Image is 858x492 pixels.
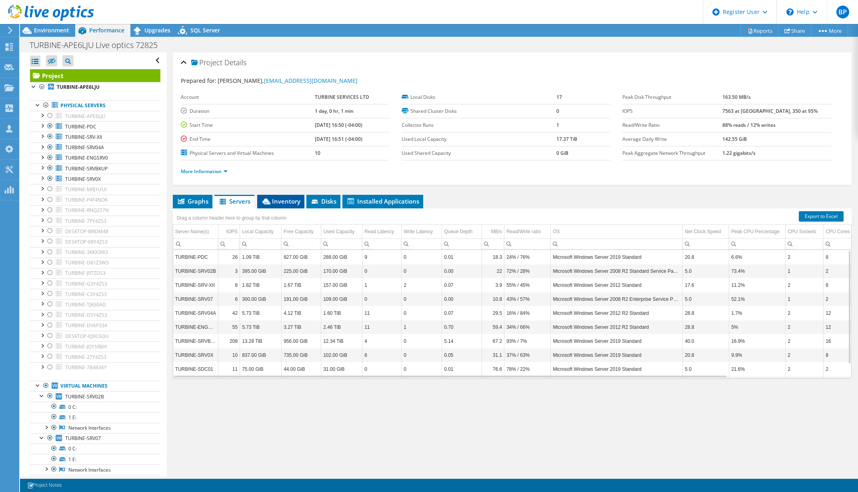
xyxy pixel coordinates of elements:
td: Column CPU Sockets, Value 2 [786,320,824,334]
td: Column Peak CPU Percentage, Value 5% [729,320,786,334]
td: Column Read Latency, Value 11 [362,306,402,320]
a: Network Interfaces [30,464,160,475]
td: Column Write Latency, Value 2 [402,278,442,292]
div: Write Latency [404,227,433,236]
td: CPU Sockets Column [786,225,824,239]
td: Column Server Name(s), Filter cell [173,238,218,249]
div: Free Capacity [284,227,314,236]
td: Column Used Capacity, Filter cell [321,238,362,249]
td: Column Used Capacity, Value 288.00 GiB [321,250,362,264]
td: Column Used Capacity, Value 102.00 GiB [321,348,362,362]
a: TURBINE-DV6P334 [30,320,160,331]
td: Column MB/s, Value 67.2 [482,334,504,348]
b: 1.22 gigabits/s [722,150,756,156]
td: Column MB/s, Value 29.5 [482,306,504,320]
td: Column Server Name(s), Value TURBINE-SRV07 [173,292,218,306]
td: Column Server Name(s), Value TURBINE-SRVBKUP [173,334,218,348]
td: Column CPU Sockets, Value 2 [786,362,824,376]
a: TURBINE-C3Y4ZS3 [30,289,160,299]
td: Column Queue Depth, Value 0.07 [442,278,482,292]
td: Column Queue Depth, Value 0.00 [442,292,482,306]
td: Column MB/s, Value 22 [482,264,504,278]
a: Project Notes [22,480,67,490]
td: Column IOPS, Value 55 [218,320,240,334]
td: Column OS, Value Microsoft Windows Server 2008 R2 Enterprise Service Pack 1 [551,292,683,306]
td: Column Peak CPU Percentage, Value 6.6% [729,250,786,264]
a: TURBINE-SRV07 [30,433,160,444]
td: Column Free Capacity, Value 44.00 GiB [282,362,321,376]
a: Network Interfaces [30,423,160,433]
td: Column OS, Value Microsoft Windows Server 2019 Standard [551,362,683,376]
a: 0 C: [30,402,160,412]
b: 0 GiB [556,150,568,156]
td: Column Server Name(s), Value TURBINE-ENGSRV0 [173,320,218,334]
td: Column MB/s, Value 76.6 [482,362,504,376]
div: Server Name(s) [175,227,209,236]
a: TURBINE-MRJ1UUI [30,184,160,194]
td: Column Server Name(s), Value TURBINE-SRV0X [173,348,218,362]
td: Column Peak CPU Percentage, Value 11.2% [729,278,786,292]
td: Column CPU Cores, Value 2 [824,292,857,306]
td: Column OS, Value Microsoft Windows Server 2012 R2 Standard [551,306,683,320]
span: Project [191,59,222,67]
label: Collector Runs [402,121,556,129]
td: Peak CPU Percentage Column [729,225,786,239]
a: TURBINE-RNQ257N [30,205,160,216]
span: [PERSON_NAME], [218,77,358,84]
td: Read/Write ratio Column [504,225,551,239]
label: Peak Disk Throughput [622,93,722,101]
td: Column Peak CPU Percentage, Value 21.6% [729,362,786,376]
a: DESKTOP-68Y4ZS3 [30,236,160,247]
a: TURBINE-ENGSRV0 [30,153,160,163]
td: Column Net Clock Speed, Value 5.0 [683,292,729,306]
span: TURBINE-SRV07 [65,435,101,442]
label: Start Time [181,121,315,129]
b: 1 day, 0 hr, 1 min [315,108,354,114]
a: TURBINE-PDC [30,121,160,132]
td: Column Net Clock Speed, Value 17.6 [683,278,729,292]
a: TURBINE-TJK60AD [30,299,160,310]
div: CPU Sockets [788,227,816,236]
td: MB/s Column [482,225,504,239]
td: Column Used Capacity, Value 12.34 TiB [321,334,362,348]
div: Peak CPU Percentage [731,227,780,236]
td: Column Local Capacity, Value 1.82 TiB [240,278,282,292]
div: Net Clock Speed [685,227,721,236]
a: TURBINE-SRV0X [30,174,160,184]
td: Column Queue Depth, Value 0.07 [442,306,482,320]
td: Column Used Capacity, Value 170.00 GiB [321,264,362,278]
td: Column Net Clock Speed, Value 20.8 [683,250,729,264]
td: Queue Depth Column [442,225,482,239]
td: Column CPU Cores, Value 8 [824,278,857,292]
td: Column Used Capacity, Value 31.00 GiB [321,362,362,376]
td: CPU Cores Column [824,225,857,239]
td: OS Column [551,225,683,239]
td: Column Write Latency, Value 0 [402,334,442,348]
span: TURBINE-SRVBKUP [65,165,108,172]
td: Column Net Clock Speed, Value 20.8 [683,348,729,362]
td: Column Read Latency, Value 0 [362,292,402,306]
td: Column Net Clock Speed, Value 28.8 [683,320,729,334]
span: Performance [89,26,124,34]
a: TURBINE-27Y4ZS3 [30,352,160,362]
td: Column MB/s, Value 18.3 [482,250,504,264]
td: Column CPU Sockets, Value 2 [786,348,824,362]
span: Installed Applications [346,197,419,205]
td: Column CPU Sockets, Value 2 [786,334,824,348]
td: Column IOPS, Filter cell [218,238,240,249]
td: Column Free Capacity, Value 956.00 GiB [282,334,321,348]
span: BP [836,6,849,18]
td: Write Latency Column [402,225,442,239]
td: Column Used Capacity, Value 109.00 GiB [321,292,362,306]
td: Column MB/s, Value 3.9 [482,278,504,292]
td: Column Read/Write ratio, Value 24% / 76% [504,250,551,264]
div: CPU Cores [826,227,850,236]
div: OS [553,227,560,236]
td: Column CPU Sockets, Value 1 [786,264,824,278]
span: TURBINE-D81Z3W3 [65,259,109,266]
a: TURBINE-P4F4NOK [30,195,160,205]
td: Column Net Clock Speed, Value 5.0 [683,264,729,278]
span: SQL Server [190,26,220,34]
div: Read Latency [364,227,394,236]
td: Column CPU Cores, Value 8 [824,348,857,362]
